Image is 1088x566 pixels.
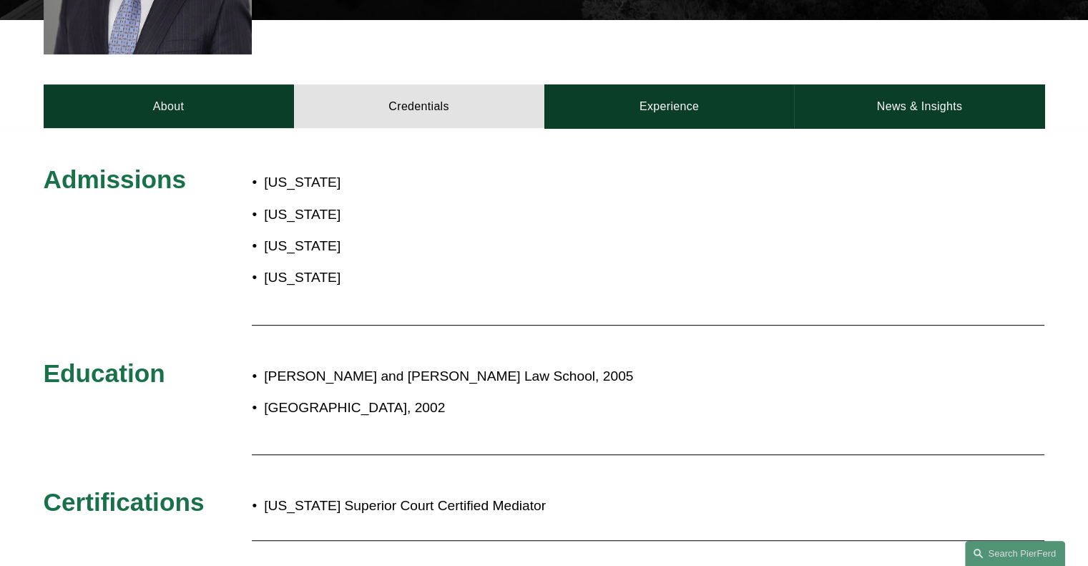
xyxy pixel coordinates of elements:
[264,234,627,259] p: [US_STATE]
[44,84,294,127] a: About
[264,170,627,195] p: [US_STATE]
[44,165,186,193] span: Admissions
[44,488,205,516] span: Certifications
[264,265,627,291] p: [US_STATE]
[965,541,1065,566] a: Search this site
[264,203,627,228] p: [US_STATE]
[294,84,544,127] a: Credentials
[264,364,919,389] p: [PERSON_NAME] and [PERSON_NAME] Law School, 2005
[264,396,919,421] p: [GEOGRAPHIC_DATA], 2002
[44,359,165,387] span: Education
[794,84,1044,127] a: News & Insights
[544,84,795,127] a: Experience
[264,494,919,519] p: [US_STATE] Superior Court Certified Mediator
